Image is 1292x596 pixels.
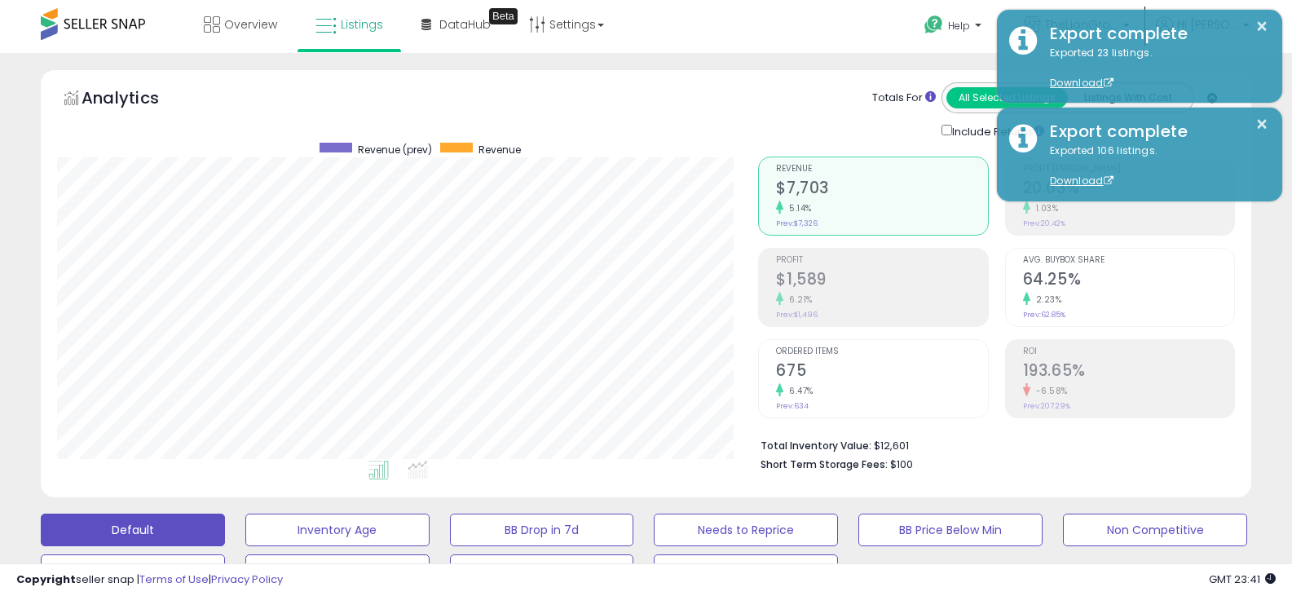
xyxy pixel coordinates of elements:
[439,16,491,33] span: DataHub
[489,8,518,24] div: Tooltip anchor
[82,86,191,113] h5: Analytics
[16,572,283,588] div: seller snap | |
[858,514,1043,546] button: BB Price Below Min
[776,347,987,356] span: Ordered Items
[1038,143,1270,189] div: Exported 106 listings.
[654,514,838,546] button: Needs to Reprice
[1038,46,1270,91] div: Exported 23 listings.
[450,514,634,546] button: BB Drop in 7d
[783,294,813,306] small: 6.21%
[139,572,209,587] a: Terms of Use
[872,91,936,106] div: Totals For
[761,435,1223,454] li: $12,601
[211,572,283,587] a: Privacy Policy
[341,16,383,33] span: Listings
[776,401,809,411] small: Prev: 634
[776,310,818,320] small: Prev: $1,496
[1255,114,1268,135] button: ×
[224,16,277,33] span: Overview
[16,572,76,587] strong: Copyright
[761,457,888,471] b: Short Term Storage Fees:
[929,121,1064,140] div: Include Returns
[1063,514,1247,546] button: Non Competitive
[1023,310,1065,320] small: Prev: 62.85%
[890,457,913,472] span: $100
[1023,270,1234,292] h2: 64.25%
[478,143,521,157] span: Revenue
[1023,401,1070,411] small: Prev: 207.29%
[1023,256,1234,265] span: Avg. Buybox Share
[783,202,812,214] small: 5.14%
[1030,385,1068,397] small: -6.58%
[946,87,1068,108] button: All Selected Listings
[776,270,987,292] h2: $1,589
[1038,22,1270,46] div: Export complete
[358,143,432,157] span: Revenue (prev)
[1050,76,1113,90] a: Download
[776,256,987,265] span: Profit
[776,361,987,383] h2: 675
[1050,174,1113,188] a: Download
[1023,347,1234,356] span: ROI
[1038,120,1270,143] div: Export complete
[1023,361,1234,383] h2: 193.65%
[761,439,871,453] b: Total Inventory Value:
[924,15,944,35] i: Get Help
[1030,202,1059,214] small: 1.03%
[776,165,987,174] span: Revenue
[776,179,987,201] h2: $7,703
[783,385,814,397] small: 6.47%
[1209,572,1276,587] span: 2025-09-15 23:41 GMT
[948,19,970,33] span: Help
[41,514,225,546] button: Default
[1030,294,1062,306] small: 2.23%
[776,219,818,228] small: Prev: $7,326
[911,2,998,53] a: Help
[1023,219,1065,228] small: Prev: 20.42%
[245,514,430,546] button: Inventory Age
[1255,16,1268,37] button: ×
